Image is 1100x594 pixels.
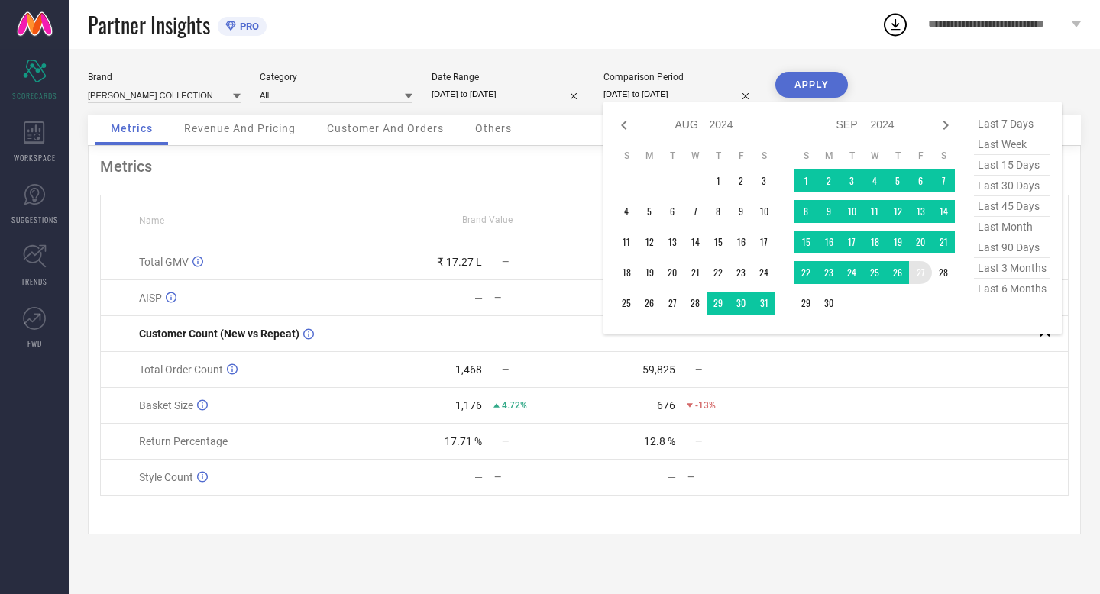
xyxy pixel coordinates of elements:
div: Comparison Period [603,72,756,82]
td: Tue Aug 13 2024 [661,231,684,253]
div: Previous month [615,116,633,134]
input: Select date range [432,86,584,102]
td: Thu Sep 12 2024 [886,200,909,223]
td: Fri Aug 02 2024 [730,169,752,192]
td: Sun Sep 22 2024 [794,261,817,284]
span: PRO [236,21,259,32]
td: Mon Aug 19 2024 [638,261,661,284]
td: Wed Aug 28 2024 [684,292,707,315]
span: — [695,436,702,447]
span: last 30 days [974,176,1050,196]
span: Style Count [139,471,193,483]
td: Fri Sep 27 2024 [909,261,932,284]
span: Partner Insights [88,9,210,40]
td: Wed Sep 25 2024 [863,261,886,284]
div: Next month [937,116,955,134]
td: Sat Sep 14 2024 [932,200,955,223]
span: last month [974,217,1050,237]
span: WORKSPACE [14,152,56,163]
span: Customer Count (New vs Repeat) [139,328,299,340]
td: Tue Aug 27 2024 [661,292,684,315]
span: last 7 days [974,114,1050,134]
span: Total GMV [139,256,189,268]
th: Monday [817,150,840,162]
td: Tue Sep 24 2024 [840,261,863,284]
th: Saturday [932,150,955,162]
td: Mon Sep 23 2024 [817,261,840,284]
td: Sat Aug 17 2024 [752,231,775,253]
div: 12.8 % [644,435,675,447]
td: Tue Sep 17 2024 [840,231,863,253]
th: Tuesday [661,150,684,162]
span: last 45 days [974,196,1050,217]
td: Wed Aug 21 2024 [684,261,707,284]
td: Thu Aug 01 2024 [707,169,730,192]
span: Others [475,122,512,134]
span: -13% [695,400,716,411]
input: Select comparison period [603,86,756,102]
td: Fri Sep 13 2024 [909,200,932,223]
div: Metrics [100,157,1069,176]
div: — [668,471,676,483]
td: Fri Aug 30 2024 [730,292,752,315]
span: — [502,364,509,375]
div: — [494,292,584,303]
div: 17.71 % [445,435,482,447]
div: Open download list [882,11,909,38]
span: last 3 months [974,258,1050,279]
span: — [695,364,702,375]
span: — [502,436,509,447]
div: Category [260,72,412,82]
span: 4.72% [502,400,527,411]
td: Sun Aug 04 2024 [615,200,638,223]
td: Mon Sep 09 2024 [817,200,840,223]
span: Return Percentage [139,435,228,447]
div: 1,468 [455,363,482,376]
td: Thu Sep 05 2024 [886,169,909,192]
td: Sun Sep 08 2024 [794,200,817,223]
td: Sat Aug 31 2024 [752,292,775,315]
div: — [474,471,483,483]
span: Revenue And Pricing [184,122,296,134]
div: Brand [88,72,241,82]
td: Sun Aug 11 2024 [615,231,638,253]
td: Sat Sep 21 2024 [932,231,955,253]
span: Customer And Orders [327,122,444,134]
td: Sun Aug 25 2024 [615,292,638,315]
div: ₹ 17.27 L [437,256,482,268]
td: Sun Sep 15 2024 [794,231,817,253]
td: Thu Sep 26 2024 [886,261,909,284]
button: APPLY [775,72,848,98]
span: SCORECARDS [12,90,57,102]
span: last 90 days [974,237,1050,258]
td: Thu Aug 08 2024 [707,200,730,223]
td: Sun Aug 18 2024 [615,261,638,284]
th: Friday [730,150,752,162]
td: Fri Aug 16 2024 [730,231,752,253]
span: AISP [139,292,162,304]
td: Sat Aug 24 2024 [752,261,775,284]
td: Fri Aug 23 2024 [730,261,752,284]
td: Fri Sep 20 2024 [909,231,932,253]
th: Tuesday [840,150,863,162]
th: Wednesday [863,150,886,162]
span: Total Order Count [139,363,223,376]
td: Tue Aug 20 2024 [661,261,684,284]
td: Wed Sep 18 2024 [863,231,886,253]
th: Sunday [615,150,638,162]
th: Wednesday [684,150,707,162]
td: Tue Aug 06 2024 [661,200,684,223]
td: Thu Aug 22 2024 [707,261,730,284]
td: Sat Sep 28 2024 [932,261,955,284]
th: Thursday [707,150,730,162]
td: Sat Aug 10 2024 [752,200,775,223]
div: — [494,472,584,483]
td: Mon Sep 30 2024 [817,292,840,315]
span: last 15 days [974,155,1050,176]
td: Mon Sep 16 2024 [817,231,840,253]
td: Mon Aug 05 2024 [638,200,661,223]
td: Sun Sep 01 2024 [794,169,817,192]
div: — [687,472,777,483]
th: Sunday [794,150,817,162]
span: SUGGESTIONS [11,214,58,225]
